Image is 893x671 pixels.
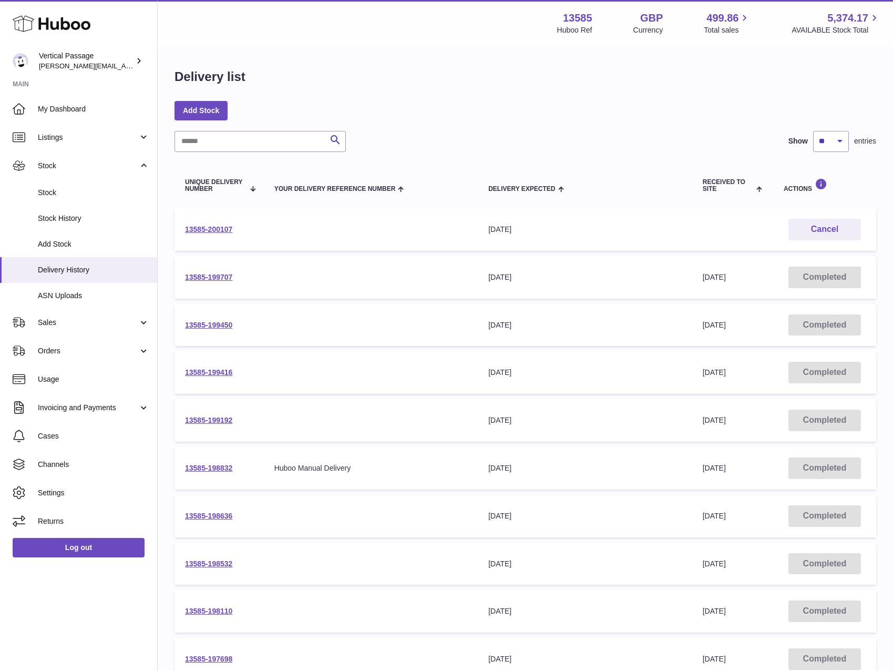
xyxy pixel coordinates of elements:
span: ASN Uploads [38,291,149,301]
span: [DATE] [703,464,726,472]
a: 13585-199416 [185,368,232,377]
span: Add Stock [38,239,149,249]
span: [DATE] [703,416,726,424]
img: ryan@verticalpassage.com [13,53,28,69]
label: Show [788,136,808,146]
span: Total sales [704,25,751,35]
a: 13585-198532 [185,560,232,568]
span: Unique Delivery Number [185,179,244,192]
div: [DATE] [488,511,682,521]
a: 13585-200107 [185,225,232,233]
div: Huboo Manual Delivery [274,463,468,473]
a: 13585-199450 [185,321,232,329]
div: [DATE] [488,559,682,569]
span: [DATE] [703,321,726,329]
a: 5,374.17 AVAILABLE Stock Total [792,11,880,35]
div: [DATE] [488,320,682,330]
a: 13585-199192 [185,416,232,424]
span: Your Delivery Reference Number [274,186,396,192]
a: Add Stock [175,101,228,120]
a: 13585-197698 [185,655,232,663]
span: Sales [38,318,138,328]
span: 5,374.17 [827,11,868,25]
span: Delivery Expected [488,186,555,192]
span: Returns [38,516,149,526]
span: Invoicing and Payments [38,403,138,413]
span: Stock History [38,213,149,223]
strong: 13585 [563,11,592,25]
div: [DATE] [488,368,682,378]
span: entries [854,136,876,146]
div: [DATE] [488,225,682,235]
div: [DATE] [488,606,682,616]
span: My Dashboard [38,104,149,114]
div: [DATE] [488,654,682,664]
div: [DATE] [488,415,682,425]
div: [DATE] [488,463,682,473]
span: [DATE] [703,368,726,377]
h1: Delivery list [175,68,245,85]
span: Delivery History [38,265,149,275]
a: 13585-198832 [185,464,232,472]
div: [DATE] [488,272,682,282]
div: Vertical Passage [39,51,134,71]
a: 13585-198636 [185,512,232,520]
span: [PERSON_NAME][EMAIL_ADDRESS][DOMAIN_NAME] [39,62,211,70]
span: [DATE] [703,607,726,615]
span: Channels [38,460,149,470]
span: Settings [38,488,149,498]
span: Usage [38,374,149,384]
span: 499.86 [706,11,738,25]
span: [DATE] [703,655,726,663]
strong: GBP [640,11,663,25]
div: Currency [633,25,663,35]
button: Cancel [788,219,861,240]
a: Log out [13,538,145,557]
a: 499.86 Total sales [704,11,751,35]
span: [DATE] [703,560,726,568]
span: Listings [38,133,138,143]
span: Orders [38,346,138,356]
span: [DATE] [703,512,726,520]
div: Actions [784,178,866,192]
span: [DATE] [703,273,726,281]
span: Cases [38,431,149,441]
a: 13585-199707 [185,273,232,281]
span: Received to Site [703,179,754,192]
span: Stock [38,161,138,171]
span: Stock [38,188,149,198]
span: AVAILABLE Stock Total [792,25,880,35]
a: 13585-198110 [185,607,232,615]
div: Huboo Ref [557,25,592,35]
